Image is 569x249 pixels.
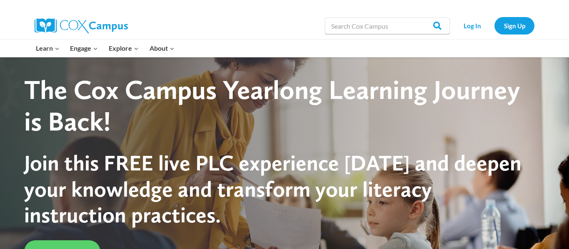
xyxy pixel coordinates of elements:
nav: Primary Navigation [30,39,180,57]
span: Learn [36,43,60,54]
a: Sign Up [494,17,534,34]
img: Cox Campus [35,18,128,33]
span: Join this FREE live PLC experience [DATE] and deepen your knowledge and transform your literacy i... [24,150,522,228]
a: Log In [454,17,490,34]
input: Search Cox Campus [325,17,450,34]
div: The Cox Campus Yearlong Learning Journey is Back! [24,74,529,138]
span: Engage [70,43,98,54]
nav: Secondary Navigation [454,17,534,34]
span: About [150,43,175,54]
span: Explore [109,43,139,54]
